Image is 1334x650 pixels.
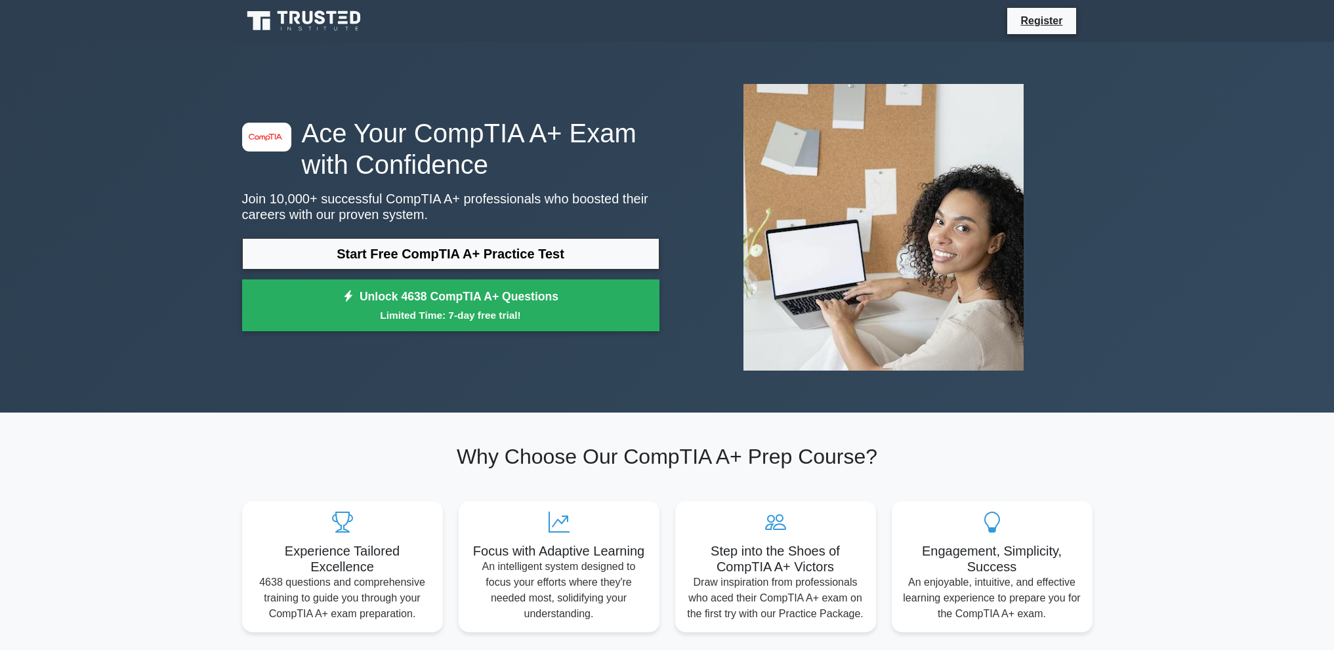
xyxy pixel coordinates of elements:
p: An enjoyable, intuitive, and effective learning experience to prepare you for the CompTIA A+ exam. [902,575,1082,622]
h1: Ace Your CompTIA A+ Exam with Confidence [242,117,659,180]
small: Limited Time: 7-day free trial! [259,308,643,323]
h5: Experience Tailored Excellence [253,543,432,575]
h5: Focus with Adaptive Learning [469,543,649,559]
a: Register [1012,12,1070,29]
p: An intelligent system designed to focus your efforts where they're needed most, solidifying your ... [469,559,649,622]
p: Draw inspiration from professionals who aced their CompTIA A+ exam on the first try with our Prac... [686,575,865,622]
p: 4638 questions and comprehensive training to guide you through your CompTIA A+ exam preparation. [253,575,432,622]
h5: Step into the Shoes of CompTIA A+ Victors [686,543,865,575]
h5: Engagement, Simplicity, Success [902,543,1082,575]
a: Unlock 4638 CompTIA A+ QuestionsLimited Time: 7-day free trial! [242,279,659,332]
a: Start Free CompTIA A+ Practice Test [242,238,659,270]
h2: Why Choose Our CompTIA A+ Prep Course? [242,444,1093,469]
p: Join 10,000+ successful CompTIA A+ professionals who boosted their careers with our proven system. [242,191,659,222]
